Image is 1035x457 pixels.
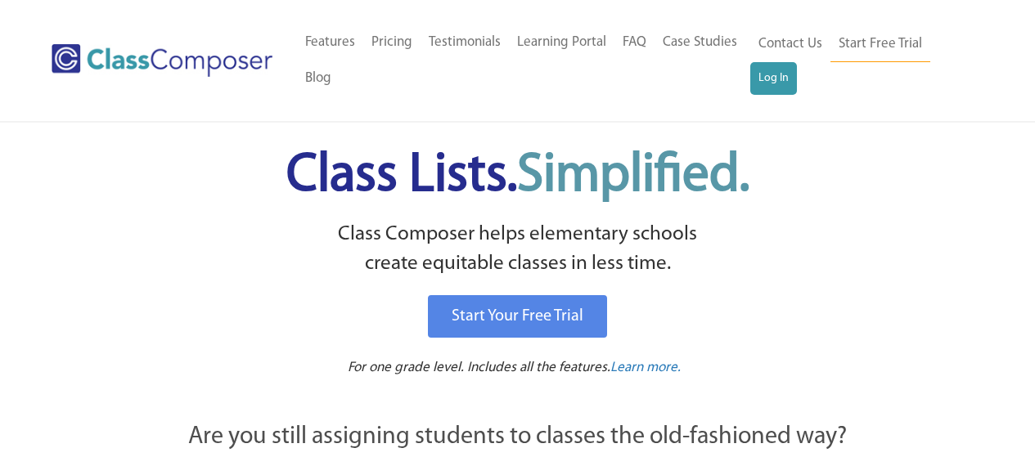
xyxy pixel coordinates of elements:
[750,26,830,62] a: Contact Us
[614,25,655,60] a: FAQ
[830,26,930,63] a: Start Free Trial
[363,25,421,60] a: Pricing
[428,295,607,338] a: Start Your Free Trial
[52,44,272,77] img: Class Composer
[297,60,340,96] a: Blog
[452,308,583,325] span: Start Your Free Trial
[297,25,750,96] nav: Header Menu
[98,220,938,280] p: Class Composer helps elementary schools create equitable classes in less time.
[610,361,681,374] span: Learn more.
[101,419,935,455] p: Are you still assigning students to classes the old-fashioned way?
[517,150,749,203] span: Simplified.
[348,361,610,374] span: For one grade level. Includes all the features.
[286,150,749,203] span: Class Lists.
[750,62,797,95] a: Log In
[610,358,681,379] a: Learn more.
[750,26,971,95] nav: Header Menu
[297,25,363,60] a: Features
[655,25,745,60] a: Case Studies
[421,25,509,60] a: Testimonials
[509,25,614,60] a: Learning Portal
